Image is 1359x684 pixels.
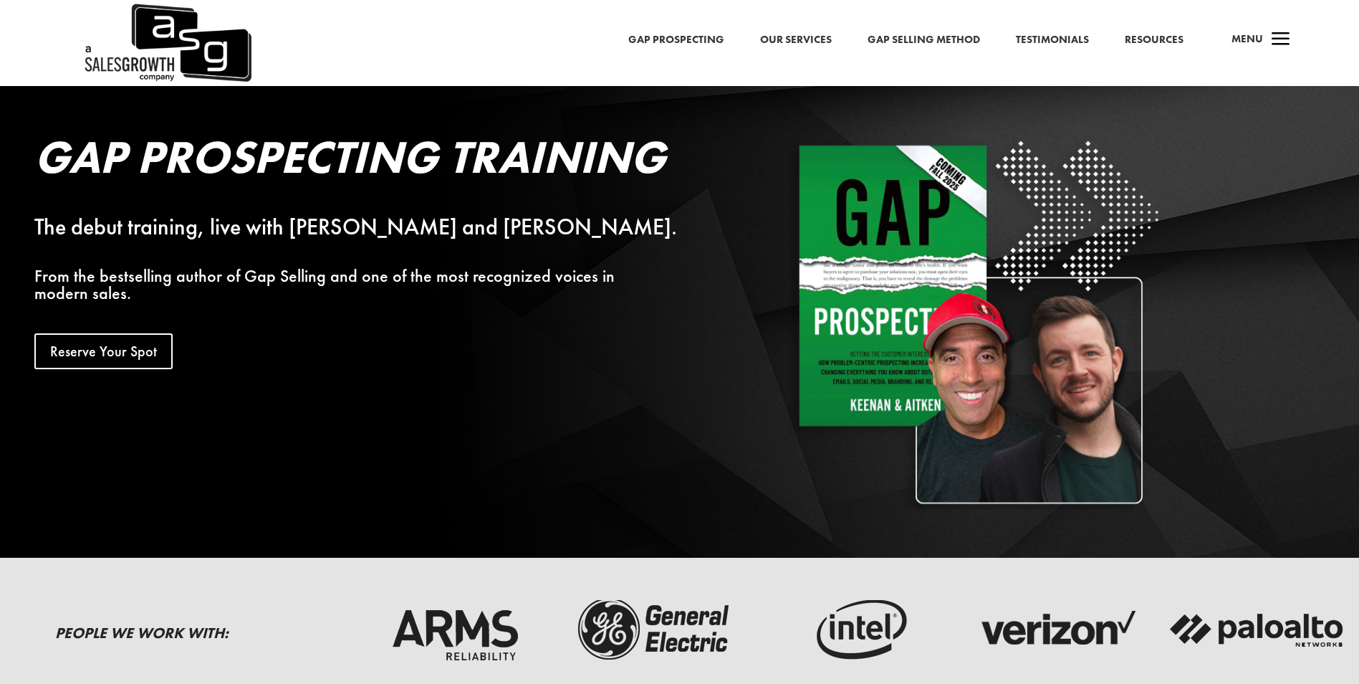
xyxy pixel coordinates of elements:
[1016,31,1089,49] a: Testimonials
[767,594,946,665] img: intel-logo-dark
[34,219,702,236] div: The debut training, live with [PERSON_NAME] and [PERSON_NAME].
[868,31,980,49] a: Gap Selling Method
[34,134,702,187] h2: Gap Prospecting Training
[789,134,1165,510] img: Square White - Shadow
[628,31,724,49] a: Gap Prospecting
[566,594,745,665] img: ge-logo-dark
[967,594,1146,665] img: verizon-logo-dark
[34,267,702,302] p: From the bestselling author of Gap Selling and one of the most recognized voices in modern sales.
[1267,26,1295,54] span: a
[1231,32,1263,46] span: Menu
[365,594,544,665] img: arms-reliability-logo-dark
[1168,594,1347,665] img: palato-networks-logo-dark
[1125,31,1183,49] a: Resources
[34,333,173,369] a: Reserve Your Spot
[760,31,832,49] a: Our Services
